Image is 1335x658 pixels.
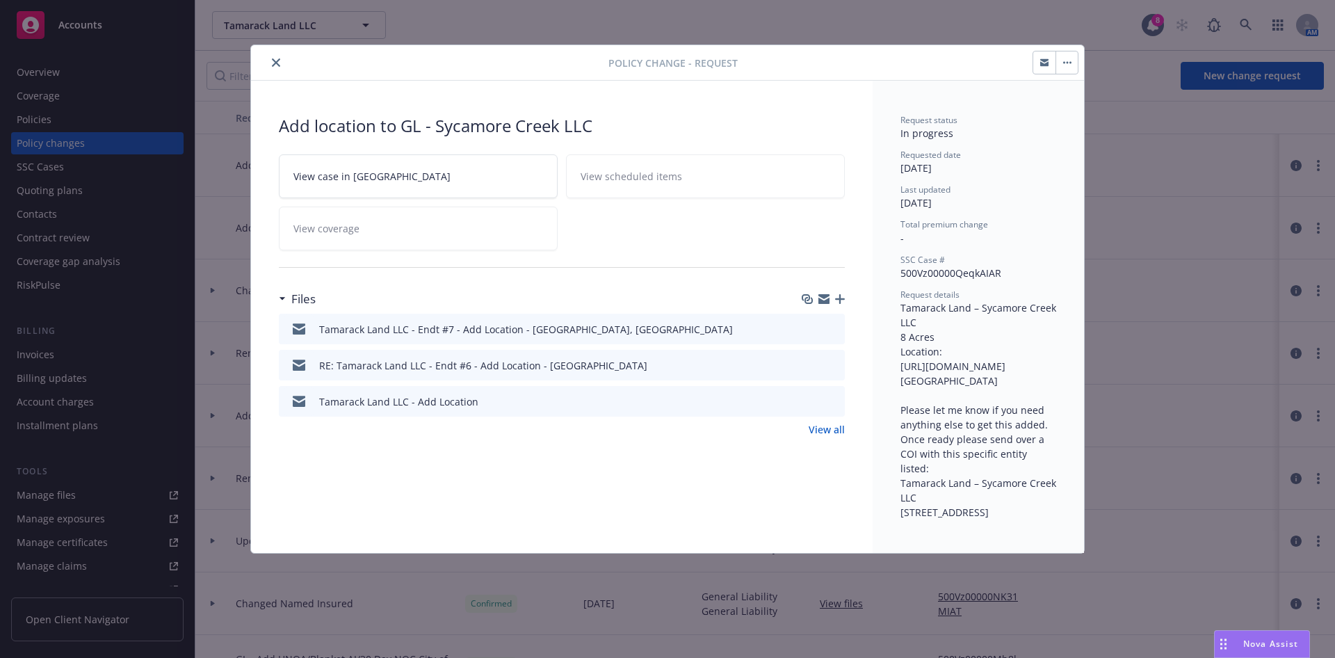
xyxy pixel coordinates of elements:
div: Tamarack Land LLC - Endt #7 - Add Location - [GEOGRAPHIC_DATA], [GEOGRAPHIC_DATA] [319,322,733,337]
button: preview file [827,394,839,409]
span: 500Vz00000QeqkAIAR [900,266,1001,280]
span: - [900,232,904,245]
span: Policy change - Request [608,56,738,70]
span: SSC Case # [900,254,945,266]
div: Files [279,290,316,308]
button: Nova Assist [1214,630,1310,658]
div: Tamarack Land LLC - Add Location [319,394,478,409]
span: View case in [GEOGRAPHIC_DATA] [293,169,451,184]
span: [DATE] [900,161,932,175]
span: Request status [900,114,957,126]
button: close [268,54,284,71]
span: Total premium change [900,218,988,230]
div: Add location to GL - Sycamore Creek LLC [279,114,845,138]
button: download file [804,394,816,409]
span: Tamarack Land – Sycamore Creek LLC 8 Acres Location: [URL][DOMAIN_NAME] [GEOGRAPHIC_DATA] Please ... [900,301,1059,519]
span: [DATE] [900,196,932,209]
button: download file [804,322,816,337]
button: preview file [827,358,839,373]
div: RE: Tamarack Land LLC - Endt #6 - Add Location - [GEOGRAPHIC_DATA] [319,358,647,373]
span: Last updated [900,184,950,195]
h3: Files [291,290,316,308]
a: View all [809,422,845,437]
div: Drag to move [1215,631,1232,657]
span: In progress [900,127,953,140]
button: download file [804,358,816,373]
span: Request details [900,289,960,300]
span: Nova Assist [1243,638,1298,650]
a: View case in [GEOGRAPHIC_DATA] [279,154,558,198]
span: Requested date [900,149,961,161]
button: preview file [827,322,839,337]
